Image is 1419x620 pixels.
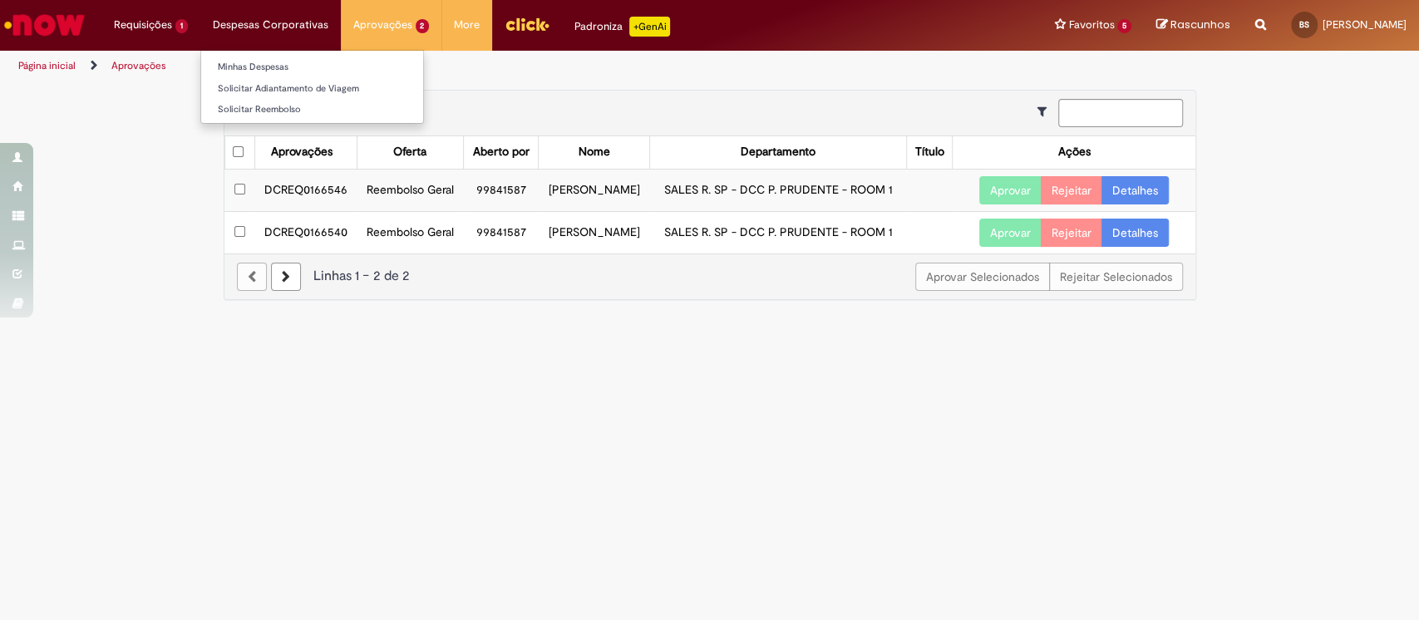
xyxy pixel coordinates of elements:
span: 2 [416,19,430,33]
th: Aprovações [254,136,357,169]
img: ServiceNow [2,8,87,42]
div: Departamento [741,144,815,160]
i: Mostrar filtros para: Suas Solicitações [1037,106,1055,117]
div: Padroniza [574,17,670,37]
td: 99841587 [464,211,539,253]
div: Título [915,144,944,160]
a: Solicitar Reembolso [201,101,423,119]
span: Aprovações [353,17,412,33]
a: Aprovações [111,59,166,72]
td: DCREQ0166540 [254,211,357,253]
div: Oferta [393,144,426,160]
td: Reembolso Geral [357,169,463,211]
td: DCREQ0166546 [254,169,357,211]
span: 5 [1117,19,1131,33]
div: Ações [1057,144,1090,160]
span: Despesas Corporativas [213,17,328,33]
span: Rascunhos [1170,17,1230,32]
td: Reembolso Geral [357,211,463,253]
a: Rascunhos [1156,17,1230,33]
a: Solicitar Adiantamento de Viagem [201,80,423,98]
div: Aberto por [473,144,530,160]
a: Detalhes [1101,176,1169,204]
span: More [454,17,480,33]
p: +GenAi [629,17,670,37]
td: 99841587 [464,169,539,211]
td: [PERSON_NAME] [539,169,650,211]
span: BS [1299,19,1309,30]
span: [PERSON_NAME] [1323,17,1407,32]
td: [PERSON_NAME] [539,211,650,253]
ul: Trilhas de página [12,51,934,81]
a: Página inicial [18,59,76,72]
div: Linhas 1 − 2 de 2 [237,267,1183,286]
td: SALES R. SP - DCC P. PRUDENTE - ROOM 1 [650,211,907,253]
button: Rejeitar [1041,176,1102,204]
span: 1 [175,19,188,33]
a: Minhas Despesas [201,58,423,76]
ul: Despesas Corporativas [200,50,424,124]
div: Nome [579,144,610,160]
img: click_logo_yellow_360x200.png [505,12,549,37]
span: Requisições [114,17,172,33]
div: Aprovações [271,144,333,160]
span: Favoritos [1068,17,1114,33]
button: Aprovar [979,219,1042,247]
td: SALES R. SP - DCC P. PRUDENTE - ROOM 1 [650,169,907,211]
button: Rejeitar [1041,219,1102,247]
a: Detalhes [1101,219,1169,247]
button: Aprovar [979,176,1042,204]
